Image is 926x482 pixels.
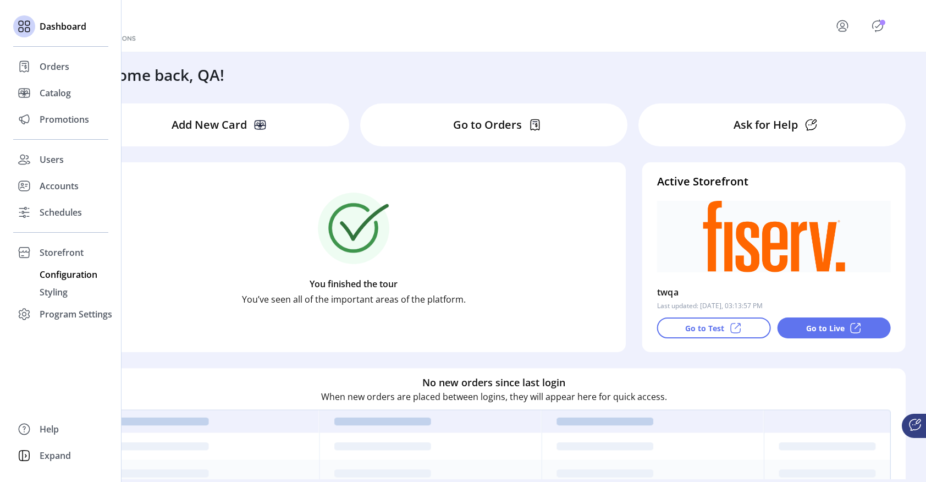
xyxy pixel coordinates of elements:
[40,308,112,321] span: Program Settings
[40,449,71,462] span: Expand
[40,268,97,281] span: Configuration
[40,179,79,193] span: Accounts
[869,17,886,35] button: Publisher Panel
[40,286,68,299] span: Styling
[657,173,891,190] h4: Active Storefront
[40,206,82,219] span: Schedules
[242,293,466,306] p: You’ve seen all of the important areas of the platform.
[657,283,679,301] p: twqa
[820,13,869,39] button: menu
[40,423,59,436] span: Help
[806,322,845,334] p: Go to Live
[685,322,724,334] p: Go to Test
[310,277,398,291] p: You finished the tour
[321,390,667,403] p: When new orders are placed between logins, they will appear here for quick access.
[40,246,84,259] span: Storefront
[40,153,64,166] span: Users
[40,60,69,73] span: Orders
[40,20,86,33] span: Dashboard
[40,113,89,126] span: Promotions
[657,301,763,311] p: Last updated: [DATE], 03:13:57 PM
[453,117,522,133] p: Go to Orders
[82,63,224,86] h3: Welcome back, QA!
[734,117,798,133] p: Ask for Help
[40,86,71,100] span: Catalog
[172,117,247,133] p: Add New Card
[422,375,565,390] h6: No new orders since last login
